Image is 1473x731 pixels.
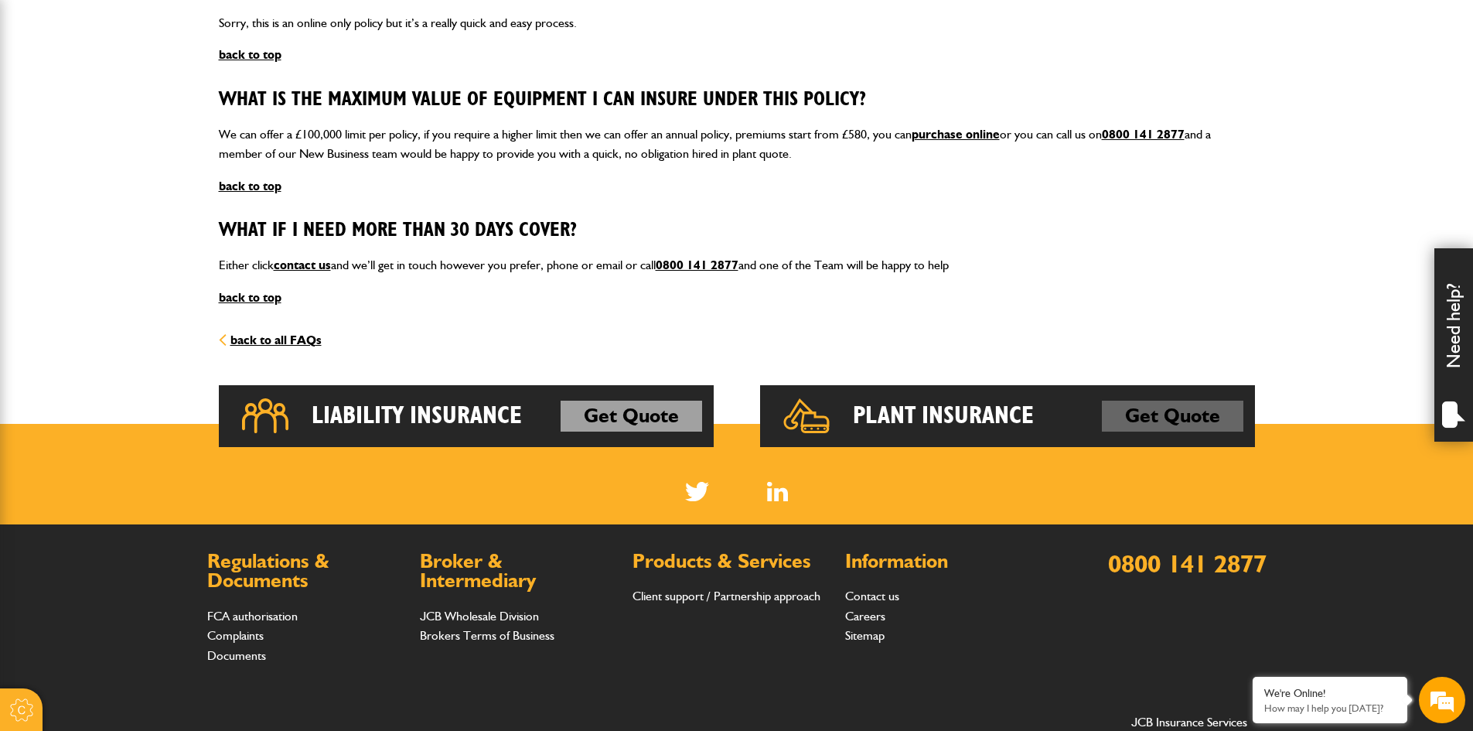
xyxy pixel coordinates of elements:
p: Sorry, this is an online only policy but it’s a really quick and easy process. [219,13,1255,33]
div: Chat with us now [80,87,260,107]
img: Linked In [767,482,788,501]
a: Documents [207,648,266,663]
textarea: Type your message and hit 'Enter' [20,280,282,463]
a: Get Quote [1102,401,1243,432]
h3: What if I need more than 30 Days cover? [219,219,1255,243]
input: Enter your email address [20,189,282,223]
a: FCA authorisation [207,609,298,623]
a: Brokers Terms of Business [420,628,554,643]
a: Client support / Partnership approach [633,589,820,603]
input: Enter your phone number [20,234,282,268]
a: Get Quote [561,401,702,432]
div: Minimize live chat window [254,8,291,45]
a: 0800 141 2877 [656,258,738,272]
h2: Information [845,552,1042,572]
p: We can offer a £100,000 limit per policy, if you require a higher limit then we can offer an annu... [219,125,1255,164]
h3: What is the Maximum Value of equipment I can insure under this policy? [219,88,1255,112]
div: Need help? [1434,248,1473,442]
a: back to all FAQs [219,333,322,347]
h2: Products & Services [633,552,830,572]
a: purchase online [912,127,1000,142]
a: back to top [219,179,281,193]
a: 0800 141 2877 [1108,548,1267,579]
p: How may I help you today? [1264,702,1396,714]
img: d_20077148190_company_1631870298795_20077148190 [26,86,65,108]
em: Start Chat [210,477,281,497]
a: Contact us [845,589,899,603]
a: Careers [845,609,885,623]
a: back to top [219,47,281,62]
a: Complaints [207,628,264,643]
h2: Broker & Intermediary [420,552,617,591]
a: contact us [274,258,331,272]
h2: Regulations & Documents [207,552,404,591]
h2: Liability Insurance [312,401,522,432]
img: Twitter [685,482,709,501]
input: Enter your last name [20,143,282,177]
a: back to top [219,290,281,305]
p: Either click and we’ll get in touch however you prefer, phone or email or call and one of the Tea... [219,255,1255,275]
a: Sitemap [845,628,885,643]
h2: Plant Insurance [853,401,1034,432]
a: JCB Wholesale Division [420,609,539,623]
div: We're Online! [1264,687,1396,700]
a: 0800 141 2877 [1102,127,1185,142]
a: LinkedIn [767,482,788,501]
